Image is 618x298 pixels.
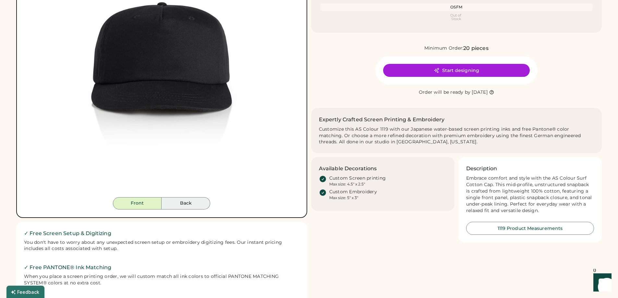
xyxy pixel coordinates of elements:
div: Max size: 5" x 3" [329,195,358,200]
div: Embrace comfort and style with the AS Colour Surf Cotton Cap. This mid-profile, unstructured snap... [466,175,594,214]
button: 1119 Product Measurements [466,222,594,235]
h3: Available Decorations [319,165,377,173]
div: Customize this AS Colour 1119 with our Japanese water-based screen printing inks and free Pantone... [319,126,594,146]
iframe: Front Chat [587,269,615,297]
h2: ✓ Free PANTONE® Ink Matching [24,264,299,271]
div: Order will be ready by [419,89,471,96]
div: Custom Embroidery [329,189,377,195]
div: OSFM [321,5,592,10]
div: When you place a screen printing order, we will custom match all ink colors to official PANTONE M... [24,273,299,286]
h2: Expertly Crafted Screen Printing & Embroidery [319,116,445,124]
h3: Description [466,165,497,173]
div: 20 pieces [463,44,488,52]
div: [DATE] [472,89,488,96]
div: Minimum Order: [424,45,464,52]
div: Custom Screen printing [329,175,386,182]
button: Back [162,197,210,209]
button: Start designing [383,64,530,77]
button: Front [113,197,162,209]
div: You don't have to worry about any unexpected screen setup or embroidery digitizing fees. Our inst... [24,239,299,252]
div: Out of Stock [321,14,592,21]
div: Max size: 4.5" x 2.5" [329,182,365,187]
h2: ✓ Free Screen Setup & Digitizing [24,230,299,237]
